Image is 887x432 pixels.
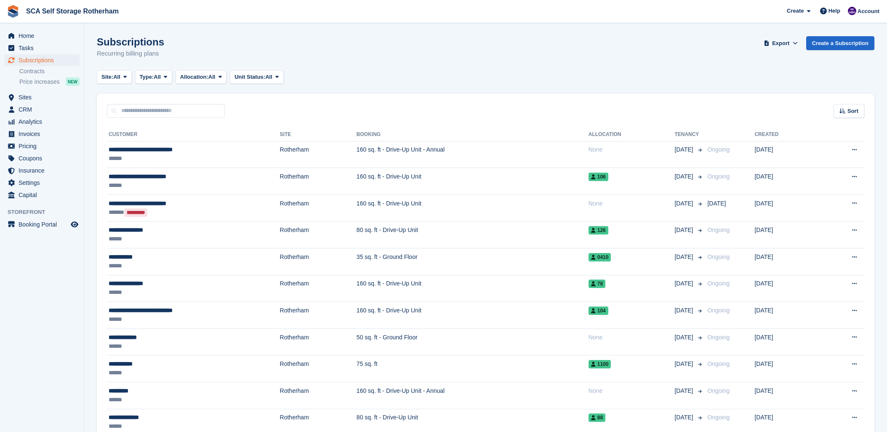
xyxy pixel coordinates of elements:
[754,141,818,168] td: [DATE]
[280,275,357,302] td: Rotherham
[357,248,589,275] td: 35 sq. ft - Ground Floor
[589,307,608,315] span: 104
[19,116,69,128] span: Analytics
[589,226,608,235] span: 126
[847,107,858,115] span: Sort
[589,280,605,288] span: 78
[589,145,675,154] div: None
[19,128,69,140] span: Invoices
[280,328,357,355] td: Rotherham
[19,30,69,42] span: Home
[280,382,357,409] td: Rotherham
[4,177,80,189] a: menu
[754,328,818,355] td: [DATE]
[754,195,818,221] td: [DATE]
[707,307,730,314] span: Ongoing
[357,275,589,302] td: 160 sq. ft - Drive-Up Unit
[4,116,80,128] a: menu
[8,208,84,216] span: Storefront
[858,7,879,16] span: Account
[97,49,164,59] p: Recurring billing plans
[19,140,69,152] span: Pricing
[754,275,818,302] td: [DATE]
[97,70,132,84] button: Site: All
[19,165,69,176] span: Insurance
[357,328,589,355] td: 50 sq. ft - Ground Floor
[589,253,611,261] span: 0410
[4,104,80,115] a: menu
[19,67,80,75] a: Contracts
[589,413,605,422] span: 88
[754,248,818,275] td: [DATE]
[674,413,695,422] span: [DATE]
[707,360,730,367] span: Ongoing
[113,73,120,81] span: All
[7,5,19,18] img: stora-icon-8386f47178a22dfd0bd8f6a31ec36ba5ce8667c1dd55bd0f319d3a0aa187defe.svg
[280,141,357,168] td: Rotherham
[135,70,172,84] button: Type: All
[754,355,818,382] td: [DATE]
[707,334,730,341] span: Ongoing
[280,355,357,382] td: Rotherham
[280,248,357,275] td: Rotherham
[19,77,80,86] a: Price increases NEW
[4,30,80,42] a: menu
[589,333,675,342] div: None
[589,387,675,395] div: None
[589,128,675,141] th: Allocation
[707,200,726,207] span: [DATE]
[19,42,69,54] span: Tasks
[19,219,69,230] span: Booking Portal
[4,42,80,54] a: menu
[357,355,589,382] td: 75 sq. ft
[280,195,357,221] td: Rotherham
[589,199,675,208] div: None
[265,73,272,81] span: All
[230,70,283,84] button: Unit Status: All
[97,36,164,48] h1: Subscriptions
[19,177,69,189] span: Settings
[234,73,265,81] span: Unit Status:
[180,73,208,81] span: Allocation:
[707,146,730,153] span: Ongoing
[140,73,154,81] span: Type:
[754,168,818,195] td: [DATE]
[707,280,730,287] span: Ongoing
[19,104,69,115] span: CRM
[828,7,840,15] span: Help
[19,152,69,164] span: Coupons
[848,7,856,15] img: Kelly Neesham
[357,168,589,195] td: 160 sq. ft - Drive-Up Unit
[674,128,704,141] th: Tenancy
[754,128,818,141] th: Created
[674,279,695,288] span: [DATE]
[4,128,80,140] a: menu
[357,302,589,329] td: 160 sq. ft - Drive-Up Unit
[762,36,799,50] button: Export
[4,140,80,152] a: menu
[357,128,589,141] th: Booking
[23,4,122,18] a: SCA Self Storage Rotherham
[19,91,69,103] span: Sites
[357,382,589,409] td: 160 sq. ft - Drive-Up Unit - Annual
[357,221,589,248] td: 80 sq. ft - Drive-Up Unit
[674,333,695,342] span: [DATE]
[707,253,730,260] span: Ongoing
[280,221,357,248] td: Rotherham
[674,145,695,154] span: [DATE]
[19,78,60,86] span: Price increases
[754,302,818,329] td: [DATE]
[589,360,611,368] span: 1100
[787,7,804,15] span: Create
[69,219,80,229] a: Preview store
[4,189,80,201] a: menu
[707,227,730,233] span: Ongoing
[674,253,695,261] span: [DATE]
[101,73,113,81] span: Site:
[674,306,695,315] span: [DATE]
[4,91,80,103] a: menu
[357,141,589,168] td: 160 sq. ft - Drive-Up Unit - Annual
[754,221,818,248] td: [DATE]
[154,73,161,81] span: All
[806,36,874,50] a: Create a Subscription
